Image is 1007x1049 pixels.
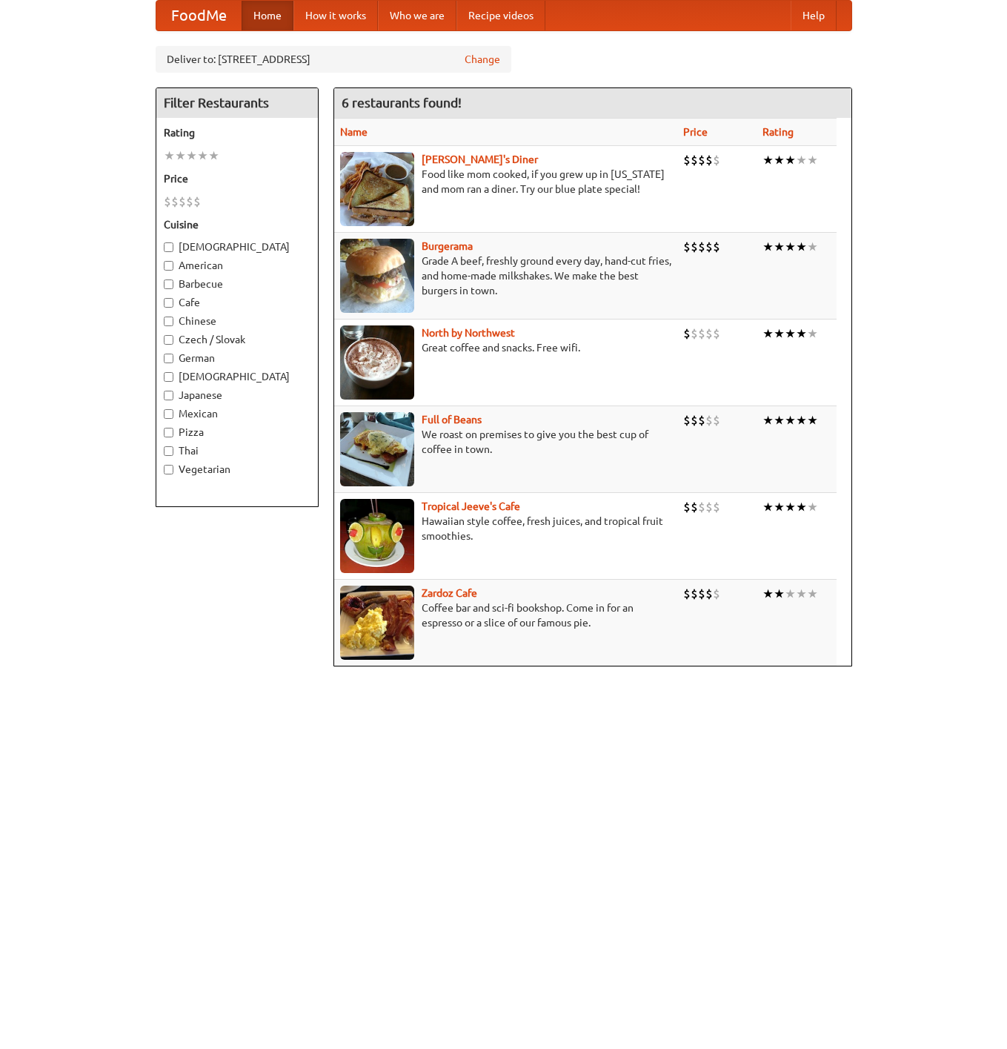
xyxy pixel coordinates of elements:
[785,412,796,428] li: ★
[340,412,414,486] img: beans.jpg
[698,325,705,342] li: $
[807,586,818,602] li: ★
[164,279,173,289] input: Barbecue
[164,258,310,273] label: American
[713,152,720,168] li: $
[340,427,671,457] p: We roast on premises to give you the best cup of coffee in town.
[774,586,785,602] li: ★
[683,239,691,255] li: $
[683,126,708,138] a: Price
[342,96,462,110] ng-pluralize: 6 restaurants found!
[691,499,698,515] li: $
[698,499,705,515] li: $
[705,499,713,515] li: $
[691,152,698,168] li: $
[193,193,201,210] li: $
[186,148,197,164] li: ★
[164,465,173,474] input: Vegetarian
[197,148,208,164] li: ★
[340,254,671,298] p: Grade A beef, freshly ground every day, hand-cut fries, and home-made milkshakes. We make the bes...
[713,412,720,428] li: $
[698,152,705,168] li: $
[156,88,318,118] h4: Filter Restaurants
[340,514,671,543] p: Hawaiian style coffee, fresh juices, and tropical fruit smoothies.
[774,152,785,168] li: ★
[164,369,310,384] label: [DEMOGRAPHIC_DATA]
[164,332,310,347] label: Czech / Slovak
[340,340,671,355] p: Great coffee and snacks. Free wifi.
[164,171,310,186] h5: Price
[156,1,242,30] a: FoodMe
[762,586,774,602] li: ★
[691,325,698,342] li: $
[164,409,173,419] input: Mexican
[164,193,171,210] li: $
[774,325,785,342] li: ★
[164,372,173,382] input: [DEMOGRAPHIC_DATA]
[713,239,720,255] li: $
[340,325,414,400] img: north.jpg
[164,125,310,140] h5: Rating
[791,1,837,30] a: Help
[422,500,520,512] a: Tropical Jeeve's Cafe
[164,239,310,254] label: [DEMOGRAPHIC_DATA]
[796,499,807,515] li: ★
[164,148,175,164] li: ★
[683,152,691,168] li: $
[713,586,720,602] li: $
[340,126,368,138] a: Name
[164,462,310,477] label: Vegetarian
[422,153,538,165] a: [PERSON_NAME]'s Diner
[164,217,310,232] h5: Cuisine
[378,1,456,30] a: Who we are
[762,325,774,342] li: ★
[164,314,310,328] label: Chinese
[171,193,179,210] li: $
[164,261,173,271] input: American
[340,152,414,226] img: sallys.jpg
[774,499,785,515] li: ★
[705,586,713,602] li: $
[164,351,310,365] label: German
[340,167,671,196] p: Food like mom cooked, if you grew up in [US_STATE] and mom ran a diner. Try our blue plate special!
[422,327,515,339] a: North by Northwest
[683,325,691,342] li: $
[691,586,698,602] li: $
[164,298,173,308] input: Cafe
[164,388,310,403] label: Japanese
[698,412,705,428] li: $
[785,499,796,515] li: ★
[164,428,173,437] input: Pizza
[164,277,310,291] label: Barbecue
[713,325,720,342] li: $
[796,412,807,428] li: ★
[683,586,691,602] li: $
[340,499,414,573] img: jeeves.jpg
[164,242,173,252] input: [DEMOGRAPHIC_DATA]
[465,52,500,67] a: Change
[796,586,807,602] li: ★
[796,152,807,168] li: ★
[683,412,691,428] li: $
[186,193,193,210] li: $
[698,239,705,255] li: $
[456,1,545,30] a: Recipe videos
[796,325,807,342] li: ★
[164,295,310,310] label: Cafe
[705,239,713,255] li: $
[422,240,473,252] a: Burgerama
[340,600,671,630] p: Coffee bar and sci-fi bookshop. Come in for an espresso or a slice of our famous pie.
[175,148,186,164] li: ★
[762,499,774,515] li: ★
[762,412,774,428] li: ★
[683,499,691,515] li: $
[807,412,818,428] li: ★
[785,586,796,602] li: ★
[691,239,698,255] li: $
[164,446,173,456] input: Thai
[242,1,293,30] a: Home
[762,126,794,138] a: Rating
[796,239,807,255] li: ★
